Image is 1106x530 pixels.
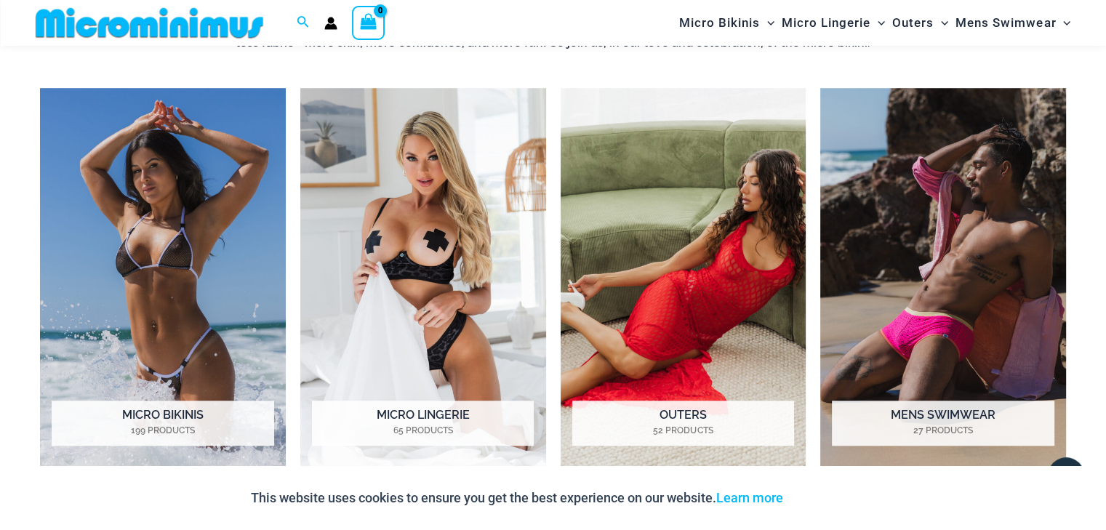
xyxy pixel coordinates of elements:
img: Outers [561,88,806,467]
img: Mens Swimwear [820,88,1066,467]
span: Menu Toggle [934,4,948,41]
p: This website uses cookies to ensure you get the best experience on our website. [251,487,783,509]
button: Accept [794,481,856,515]
h2: Micro Bikinis [52,401,273,446]
a: OutersMenu ToggleMenu Toggle [889,4,952,41]
h2: Mens Swimwear [832,401,1054,446]
h2: Micro Lingerie [312,401,534,446]
span: Micro Lingerie [782,4,870,41]
a: Learn more [716,490,783,505]
span: Menu Toggle [870,4,885,41]
span: Menu Toggle [1056,4,1070,41]
span: Mens Swimwear [955,4,1056,41]
a: View Shopping Cart, empty [352,6,385,39]
a: Account icon link [324,17,337,30]
a: Micro BikinisMenu ToggleMenu Toggle [676,4,778,41]
mark: 52 Products [572,424,794,437]
span: Outers [892,4,934,41]
mark: 65 Products [312,424,534,437]
a: Visit product category Outers [561,88,806,467]
span: Micro Bikinis [679,4,760,41]
a: Visit product category Micro Lingerie [300,88,546,467]
a: Mens SwimwearMenu ToggleMenu Toggle [952,4,1074,41]
a: Search icon link [297,14,310,32]
a: Micro LingerieMenu ToggleMenu Toggle [778,4,889,41]
h2: Outers [572,401,794,446]
mark: 199 Products [52,424,273,437]
mark: 27 Products [832,424,1054,437]
span: Menu Toggle [760,4,774,41]
a: Visit product category Micro Bikinis [40,88,286,467]
img: Micro Bikinis [40,88,286,467]
nav: Site Navigation [673,2,1077,44]
img: Micro Lingerie [300,88,546,467]
img: MM SHOP LOGO FLAT [30,7,269,39]
a: Visit product category Mens Swimwear [820,88,1066,467]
